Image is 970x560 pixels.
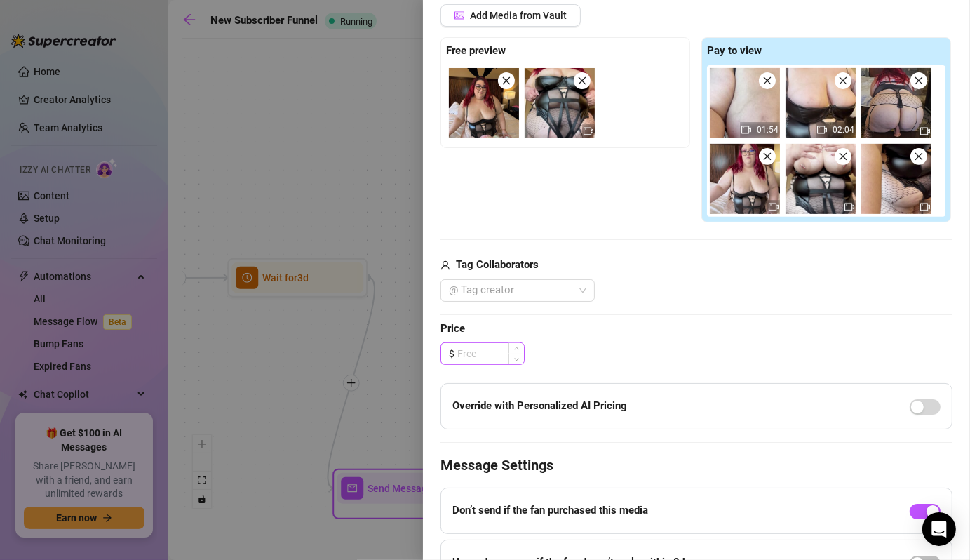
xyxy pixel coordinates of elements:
[508,343,524,354] span: Increase Value
[920,202,930,212] span: video-camera
[861,144,931,214] img: media
[470,10,567,21] span: Add Media from Vault
[838,152,848,161] span: close
[710,144,780,214] img: media
[914,76,924,86] span: close
[452,504,648,516] strong: Don’t send if the fan purchased this media
[769,202,779,212] span: video-camera
[440,322,465,335] strong: Price
[525,68,595,138] img: media
[786,144,856,214] img: media
[833,125,854,135] span: 02:04
[838,76,848,86] span: close
[457,343,524,364] input: Free
[508,354,524,364] span: Decrease Value
[762,152,772,161] span: close
[456,258,539,271] strong: Tag Collaborators
[710,68,780,138] div: 01:54
[844,202,854,212] span: video-camera
[757,125,779,135] span: 01:54
[861,68,931,138] img: media
[440,257,450,274] span: user
[501,76,511,86] span: close
[707,44,762,57] strong: Pay to view
[922,512,956,546] div: Open Intercom Messenger
[786,68,856,138] img: media
[786,68,856,138] div: 02:04
[454,11,464,20] span: picture
[817,125,827,135] span: video-camera
[446,44,506,57] strong: Free preview
[584,126,593,136] span: video-camera
[514,357,519,362] span: down
[577,76,587,86] span: close
[449,68,519,138] img: media
[440,455,952,475] h4: Message Settings
[914,152,924,161] span: close
[710,68,780,138] img: media
[920,126,930,136] span: video-camera
[514,346,519,351] span: up
[762,76,772,86] span: close
[452,399,627,412] strong: Override with Personalized AI Pricing
[440,4,581,27] button: Add Media from Vault
[741,125,751,135] span: video-camera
